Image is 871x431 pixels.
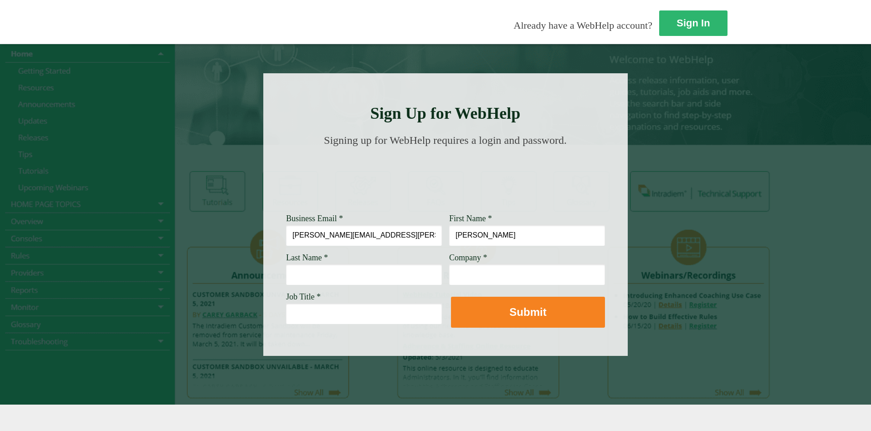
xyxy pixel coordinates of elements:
strong: Sign Up for WebHelp [370,104,521,122]
span: Business Email * [286,214,343,223]
img: Need Credentials? Sign up below. Have Credentials? Use the sign-in button. [292,156,599,201]
a: Sign In [659,10,728,36]
button: Submit [451,297,605,328]
span: First Name * [449,214,492,223]
span: Job Title * [286,292,321,301]
span: Signing up for WebHelp requires a login and password. [324,134,567,146]
span: Already have a WebHelp account? [514,20,652,31]
span: Last Name * [286,253,328,262]
span: Company * [449,253,487,262]
strong: Submit [509,306,546,318]
strong: Sign In [676,17,710,29]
